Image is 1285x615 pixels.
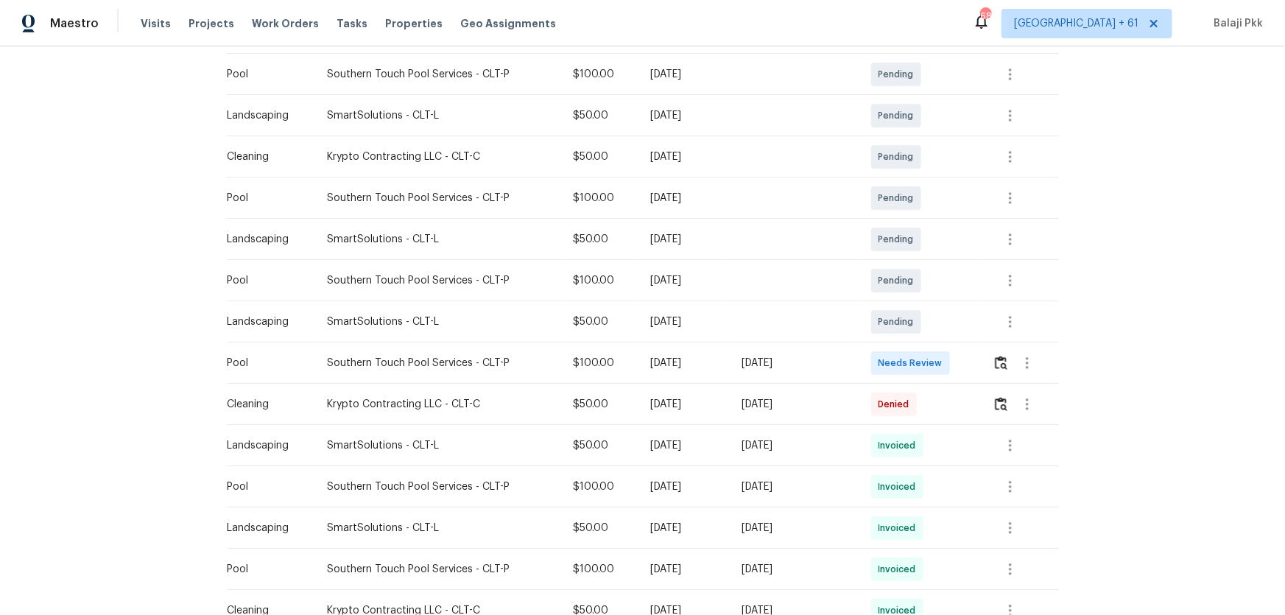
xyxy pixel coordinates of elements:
[650,479,718,494] div: [DATE]
[50,16,99,31] span: Maestro
[980,9,990,24] div: 680
[228,479,304,494] div: Pool
[650,67,718,82] div: [DATE]
[327,67,549,82] div: Southern Touch Pool Services - CLT-P
[742,397,847,412] div: [DATE]
[573,438,627,453] div: $50.00
[573,397,627,412] div: $50.00
[1208,16,1263,31] span: Balaji Pkk
[327,562,549,577] div: Southern Touch Pool Services - CLT-P
[742,479,847,494] div: [DATE]
[228,67,304,82] div: Pool
[327,479,549,494] div: Southern Touch Pool Services - CLT-P
[650,438,718,453] div: [DATE]
[228,191,304,205] div: Pool
[252,16,319,31] span: Work Orders
[993,387,1010,422] button: Review Icon
[228,356,304,370] div: Pool
[228,397,304,412] div: Cleaning
[327,232,549,247] div: SmartSolutions - CLT-L
[573,150,627,164] div: $50.00
[650,356,718,370] div: [DATE]
[879,521,922,535] span: Invoiced
[573,479,627,494] div: $100.00
[879,397,915,412] span: Denied
[385,16,443,31] span: Properties
[327,356,549,370] div: Southern Touch Pool Services - CLT-P
[337,18,367,29] span: Tasks
[228,232,304,247] div: Landscaping
[650,108,718,123] div: [DATE]
[650,191,718,205] div: [DATE]
[228,150,304,164] div: Cleaning
[573,314,627,329] div: $50.00
[742,521,847,535] div: [DATE]
[327,397,549,412] div: Krypto Contracting LLC - CLT-C
[141,16,171,31] span: Visits
[327,191,549,205] div: Southern Touch Pool Services - CLT-P
[879,67,920,82] span: Pending
[573,521,627,535] div: $50.00
[1014,16,1138,31] span: [GEOGRAPHIC_DATA] + 61
[742,562,847,577] div: [DATE]
[650,562,718,577] div: [DATE]
[228,562,304,577] div: Pool
[879,562,922,577] span: Invoiced
[650,397,718,412] div: [DATE]
[573,67,627,82] div: $100.00
[573,356,627,370] div: $100.00
[327,314,549,329] div: SmartSolutions - CLT-L
[879,108,920,123] span: Pending
[228,314,304,329] div: Landscaping
[650,521,718,535] div: [DATE]
[327,273,549,288] div: Southern Touch Pool Services - CLT-P
[327,438,549,453] div: SmartSolutions - CLT-L
[742,356,847,370] div: [DATE]
[650,232,718,247] div: [DATE]
[573,108,627,123] div: $50.00
[327,108,549,123] div: SmartSolutions - CLT-L
[995,356,1007,370] img: Review Icon
[879,356,948,370] span: Needs Review
[228,521,304,535] div: Landscaping
[228,438,304,453] div: Landscaping
[879,314,920,329] span: Pending
[327,150,549,164] div: Krypto Contracting LLC - CLT-C
[650,314,718,329] div: [DATE]
[995,397,1007,411] img: Review Icon
[189,16,234,31] span: Projects
[228,273,304,288] div: Pool
[228,108,304,123] div: Landscaping
[879,273,920,288] span: Pending
[742,438,847,453] div: [DATE]
[650,150,718,164] div: [DATE]
[879,191,920,205] span: Pending
[573,273,627,288] div: $100.00
[879,438,922,453] span: Invoiced
[573,562,627,577] div: $100.00
[327,521,549,535] div: SmartSolutions - CLT-L
[650,273,718,288] div: [DATE]
[879,479,922,494] span: Invoiced
[879,232,920,247] span: Pending
[573,191,627,205] div: $100.00
[879,150,920,164] span: Pending
[460,16,556,31] span: Geo Assignments
[573,232,627,247] div: $50.00
[993,345,1010,381] button: Review Icon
